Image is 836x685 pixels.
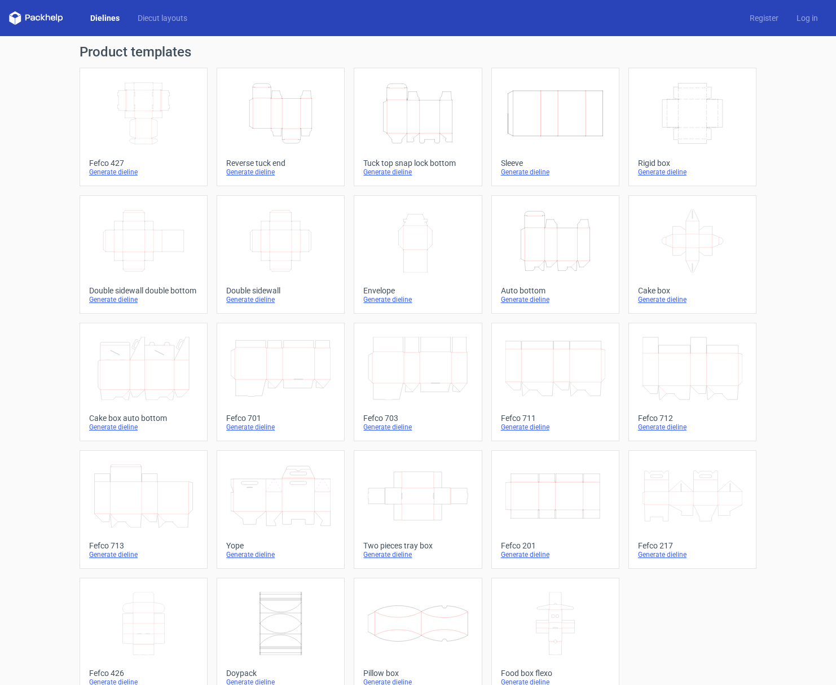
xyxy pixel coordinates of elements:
[80,323,208,441] a: Cake box auto bottomGenerate dieline
[363,541,472,550] div: Two pieces tray box
[363,669,472,678] div: Pillow box
[217,195,345,314] a: Double sidewallGenerate dieline
[628,323,756,441] a: Fefco 712Generate dieline
[226,168,335,177] div: Generate dieline
[491,323,619,441] a: Fefco 711Generate dieline
[501,295,610,304] div: Generate dieline
[217,68,345,186] a: Reverse tuck endGenerate dieline
[226,295,335,304] div: Generate dieline
[491,68,619,186] a: SleeveGenerate dieline
[491,450,619,569] a: Fefco 201Generate dieline
[501,669,610,678] div: Food box flexo
[501,550,610,559] div: Generate dieline
[628,450,756,569] a: Fefco 217Generate dieline
[354,323,482,441] a: Fefco 703Generate dieline
[638,286,747,295] div: Cake box
[217,450,345,569] a: YopeGenerate dieline
[363,423,472,432] div: Generate dieline
[89,168,198,177] div: Generate dieline
[638,414,747,423] div: Fefco 712
[501,159,610,168] div: Sleeve
[354,450,482,569] a: Two pieces tray boxGenerate dieline
[787,12,827,24] a: Log in
[501,286,610,295] div: Auto bottom
[226,286,335,295] div: Double sidewall
[89,669,198,678] div: Fefco 426
[217,323,345,441] a: Fefco 701Generate dieline
[89,159,198,168] div: Fefco 427
[226,550,335,559] div: Generate dieline
[80,45,756,59] h1: Product templates
[89,295,198,304] div: Generate dieline
[354,68,482,186] a: Tuck top snap lock bottomGenerate dieline
[491,195,619,314] a: Auto bottomGenerate dieline
[89,541,198,550] div: Fefco 713
[226,159,335,168] div: Reverse tuck end
[363,159,472,168] div: Tuck top snap lock bottom
[501,423,610,432] div: Generate dieline
[638,159,747,168] div: Rigid box
[81,12,129,24] a: Dielines
[638,541,747,550] div: Fefco 217
[363,550,472,559] div: Generate dieline
[89,286,198,295] div: Double sidewall double bottom
[638,295,747,304] div: Generate dieline
[628,195,756,314] a: Cake boxGenerate dieline
[501,541,610,550] div: Fefco 201
[638,423,747,432] div: Generate dieline
[80,195,208,314] a: Double sidewall double bottomGenerate dieline
[354,195,482,314] a: EnvelopeGenerate dieline
[363,295,472,304] div: Generate dieline
[80,450,208,569] a: Fefco 713Generate dieline
[80,68,208,186] a: Fefco 427Generate dieline
[226,669,335,678] div: Doypack
[129,12,196,24] a: Diecut layouts
[501,168,610,177] div: Generate dieline
[638,550,747,559] div: Generate dieline
[89,414,198,423] div: Cake box auto bottom
[741,12,787,24] a: Register
[226,414,335,423] div: Fefco 701
[89,550,198,559] div: Generate dieline
[89,423,198,432] div: Generate dieline
[628,68,756,186] a: Rigid boxGenerate dieline
[363,168,472,177] div: Generate dieline
[363,414,472,423] div: Fefco 703
[638,168,747,177] div: Generate dieline
[363,286,472,295] div: Envelope
[501,414,610,423] div: Fefco 711
[226,541,335,550] div: Yope
[226,423,335,432] div: Generate dieline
